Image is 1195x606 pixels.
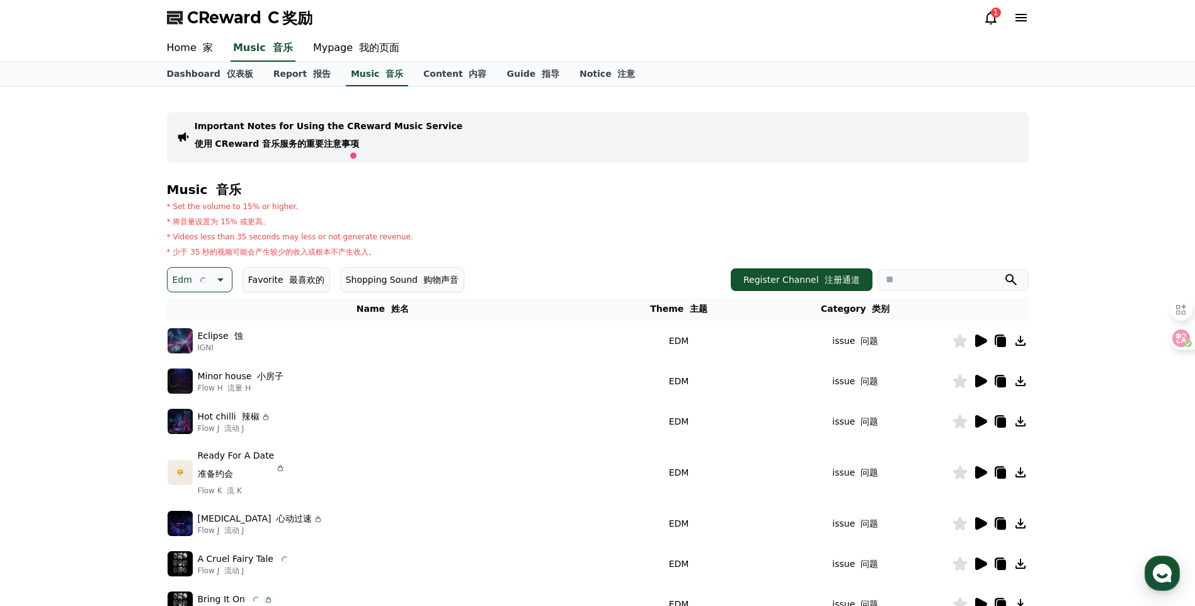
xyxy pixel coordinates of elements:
a: CReward C 奖励 [167,8,312,28]
a: Dashboard 仪表板 [157,62,263,86]
font: 音乐 [386,69,403,79]
span: Settings [186,418,217,428]
a: Mypage 我的页面 [303,35,409,62]
a: 1 [983,10,998,25]
font: 主题 [690,304,707,314]
font: 使用 CReward 音乐服务的重要注意事项 [195,139,360,149]
p: [MEDICAL_DATA] [198,512,312,525]
p: Minor house [198,370,284,383]
font: 家 [203,42,213,54]
font: 问题 [861,416,878,426]
th: Category [759,297,952,321]
font: 问题 [861,376,878,386]
a: Messages [83,399,163,431]
p: Important Notes for Using the CReward Music Service [195,120,463,155]
a: Guide 指导 [496,62,569,86]
font: 蚀 [234,331,243,341]
font: 购物声音 [423,275,459,285]
font: 报告 [313,69,331,79]
a: Music 音乐 [346,62,408,86]
a: Settings [163,399,242,431]
p: IGNI [198,343,243,353]
button: Favorite 最喜欢的 [243,267,330,292]
p: Flow K [198,486,286,496]
font: 类别 [872,304,889,314]
font: 音乐 [216,182,241,197]
p: * Videos less than 35 seconds may less or not generate revenue. [167,232,413,262]
font: 流动 J [224,424,244,433]
td: EDM [598,544,759,584]
font: 仪表板 [227,69,253,79]
font: 问题 [861,336,878,346]
p: A Cruel Fairy Tale [198,552,290,566]
td: issue [759,503,952,544]
img: music [168,460,193,485]
font: * 将音量设置为 15% 或更高。 [167,217,270,226]
a: Home [4,399,83,431]
a: Report 报告 [263,62,341,86]
td: EDM [598,503,759,544]
button: Shopping Sound 购物声音 [340,267,464,292]
p: Flow H [198,383,284,393]
font: 准备约会 [198,469,233,479]
font: 心动过速 [277,513,312,523]
span: Home [32,418,54,428]
a: Music 音乐 [231,35,295,62]
a: Home 家 [157,35,223,62]
font: 指导 [542,69,559,79]
font: 流动 J [224,566,244,575]
td: EDM [598,321,759,361]
img: music [168,328,193,353]
img: music [168,409,193,434]
img: music [168,369,193,394]
font: 姓名 [391,304,409,314]
span: Messages [105,419,142,429]
font: 辣椒 [242,411,260,421]
a: Content 内容 [413,62,496,86]
p: Flow J [198,525,324,535]
th: Name [167,297,599,321]
p: Flow J [198,566,290,576]
font: 流量 H [227,384,251,392]
p: Hot chilli [198,410,260,423]
p: Bring It On [198,593,262,606]
h4: Music [167,183,1029,197]
font: * 少于 35 秒的视频可能会产生较少的收入或根本不产生收入。 [167,248,377,256]
button: Edm [167,267,232,292]
td: EDM [598,361,759,401]
p: Ready For A Date [198,449,275,486]
td: issue [759,442,952,503]
font: 注意 [617,69,635,79]
div: 1 [991,8,1001,18]
td: issue [759,544,952,584]
font: 问题 [861,518,878,529]
font: 内容 [469,69,486,79]
font: 流动 J [224,526,244,535]
font: 音乐 [273,42,293,54]
p: Flow J [198,423,271,433]
font: 流 K [227,486,242,495]
img: music [168,551,193,576]
td: issue [759,321,952,361]
td: EDM [598,401,759,442]
p: Edm [173,271,209,289]
td: issue [759,361,952,401]
font: 问题 [861,467,878,477]
button: Register Channel 注册通道 [731,268,872,291]
img: music [168,511,193,536]
th: Theme [598,297,759,321]
a: Important Notes for Using the CReward Music Service使用 CReward 音乐服务的重要注意事项 [195,120,463,155]
font: 问题 [861,559,878,569]
font: C 奖励 [268,9,312,26]
td: EDM [598,442,759,503]
font: 小房子 [257,371,283,381]
span: CReward [187,8,312,28]
font: 注册通道 [825,275,860,285]
p: * Set the volume to 15% or higher. [167,202,413,232]
font: 我的页面 [359,42,399,54]
a: Notice 注意 [569,62,645,86]
p: Eclipse [198,329,243,343]
td: issue [759,401,952,442]
font: 最喜欢的 [289,275,324,285]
